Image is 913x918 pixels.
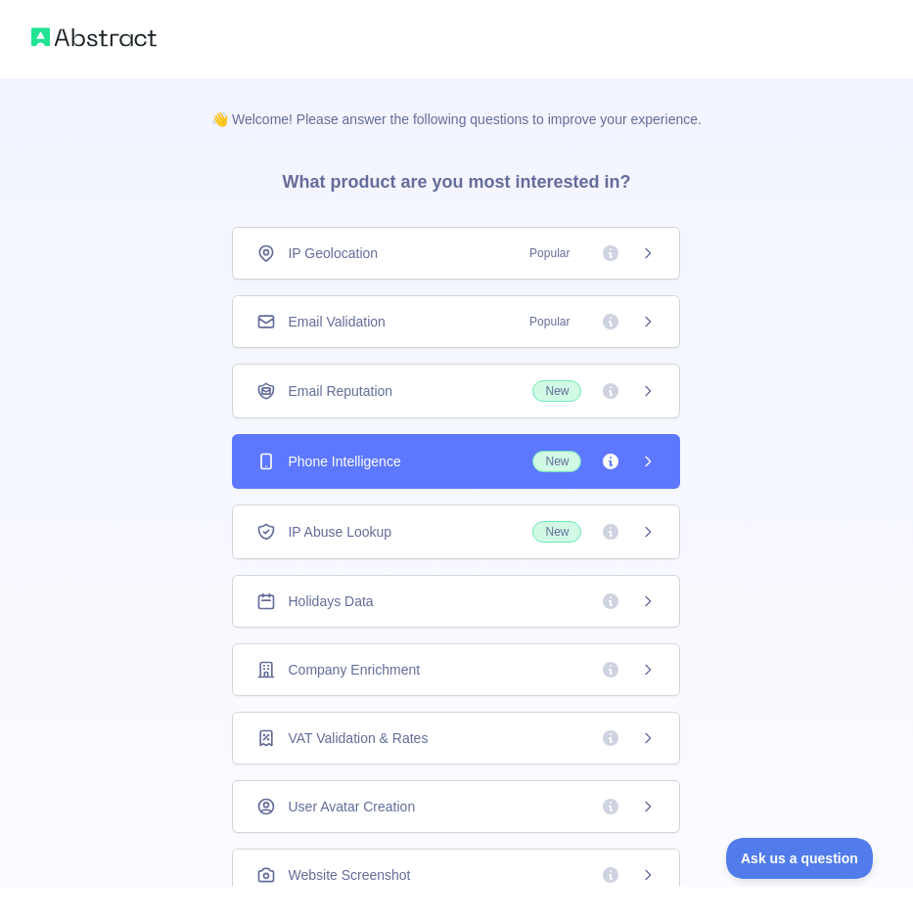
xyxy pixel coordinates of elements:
[726,838,874,879] iframe: Toggle Customer Support
[288,452,400,471] span: Phone Intelligence
[288,660,420,679] span: Company Enrichment
[288,865,410,885] span: Website Screenshot
[288,243,378,263] span: IP Geolocation
[288,728,428,748] span: VAT Validation & Rates
[251,129,662,227] h3: What product are you most interested in?
[532,451,581,472] span: New
[180,78,733,129] p: 👋 Welcome! Please answer the following questions to improve your experience.
[518,312,581,331] span: Popular
[532,380,581,402] span: New
[532,521,581,543] span: New
[288,522,391,542] span: IP Abuse Lookup
[288,312,385,331] span: Email Validation
[288,381,392,401] span: Email Reputation
[31,23,157,51] img: Abstract logo
[518,243,581,263] span: Popular
[288,591,373,611] span: Holidays Data
[288,797,415,816] span: User Avatar Creation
